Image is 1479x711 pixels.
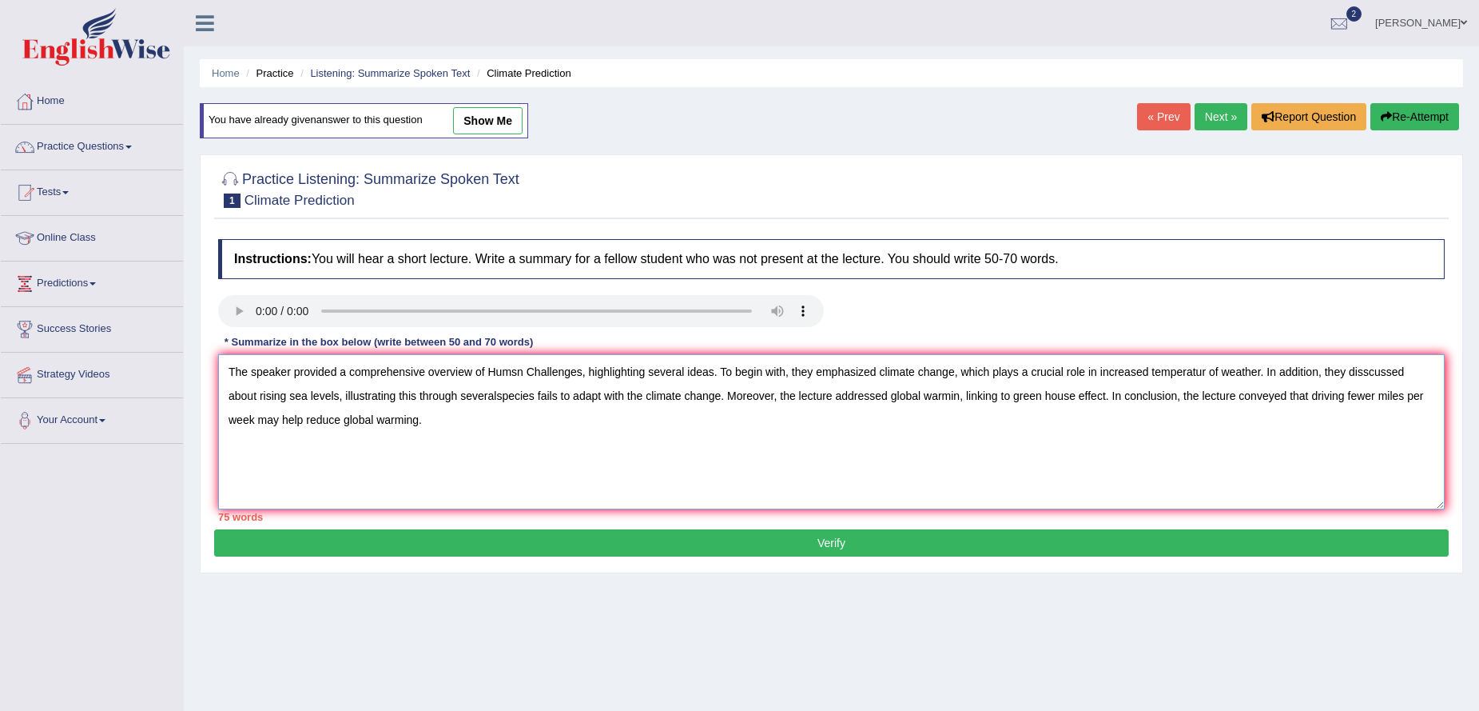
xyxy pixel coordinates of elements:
div: You have already given answer to this question [200,103,528,138]
a: Strategy Videos [1,353,183,393]
div: * Summarize in the box below (write between 50 and 70 words) [218,335,539,350]
div: 75 words [218,509,1445,525]
a: Predictions [1,262,183,302]
a: Home [1,79,183,119]
h4: You will hear a short lecture. Write a summary for a fellow student who was not present at the le... [218,239,1445,279]
a: Practice Questions [1,125,183,165]
span: 1 [224,194,241,208]
li: Practice [242,66,293,81]
span: 2 [1346,6,1362,22]
button: Report Question [1251,103,1366,130]
a: show me [453,107,523,134]
a: Success Stories [1,307,183,347]
button: Re-Attempt [1370,103,1459,130]
a: « Prev [1137,103,1190,130]
b: Instructions: [234,252,312,266]
a: Next » [1195,103,1247,130]
a: Your Account [1,398,183,438]
button: Verify [214,529,1449,557]
a: Tests [1,170,183,210]
small: Climate Prediction [245,193,355,208]
a: Home [212,67,240,79]
li: Climate Prediction [473,66,571,81]
a: Online Class [1,216,183,256]
h2: Practice Listening: Summarize Spoken Text [218,168,519,208]
a: Listening: Summarize Spoken Text [310,67,470,79]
